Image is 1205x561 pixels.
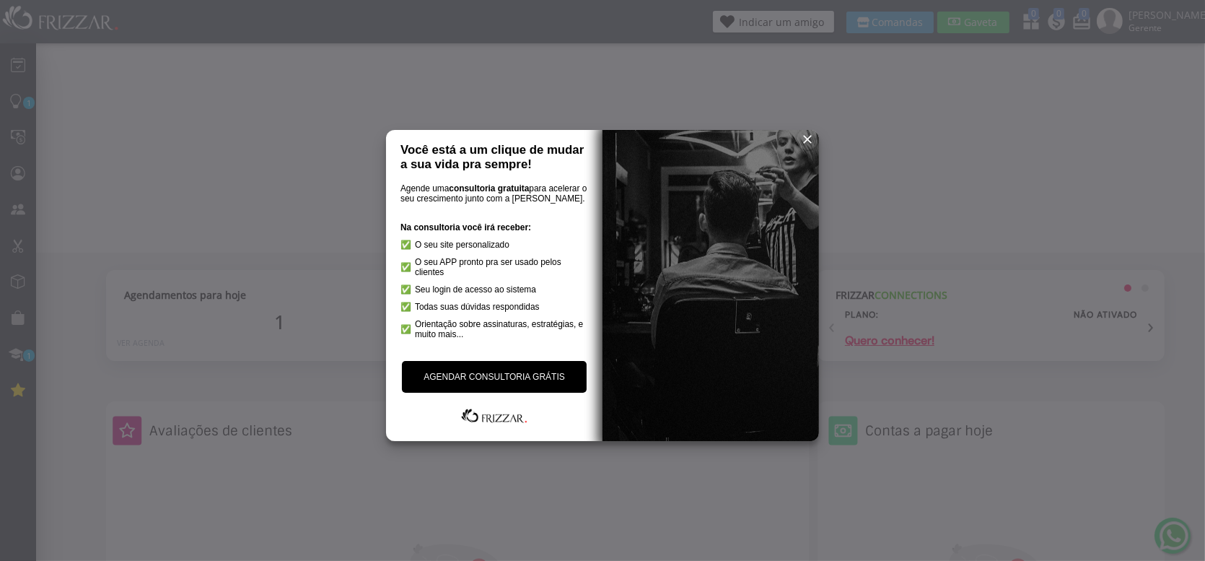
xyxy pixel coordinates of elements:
p: Agende uma para acelerar o seu crescimento junto com a [PERSON_NAME]. [400,183,588,204]
li: Todas suas dúvidas respondidas [400,302,588,312]
img: Frizzar [458,407,530,425]
button: ui-button [797,129,818,150]
li: O seu site personalizado [400,240,588,250]
h1: Você está a um clique de mudar a sua vida pra sempre! [400,143,588,172]
a: AGENDAR CONSULTORIA GRÁTIS [402,361,587,393]
strong: Na consultoria você irá receber: [400,222,531,232]
strong: consultoria gratuita [449,183,529,193]
li: Seu login de acesso ao sistema [400,284,588,295]
li: Orientação sobre assinaturas, estratégias, e muito mais... [400,319,588,339]
li: O seu APP pronto pra ser usado pelos clientes [400,257,588,277]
